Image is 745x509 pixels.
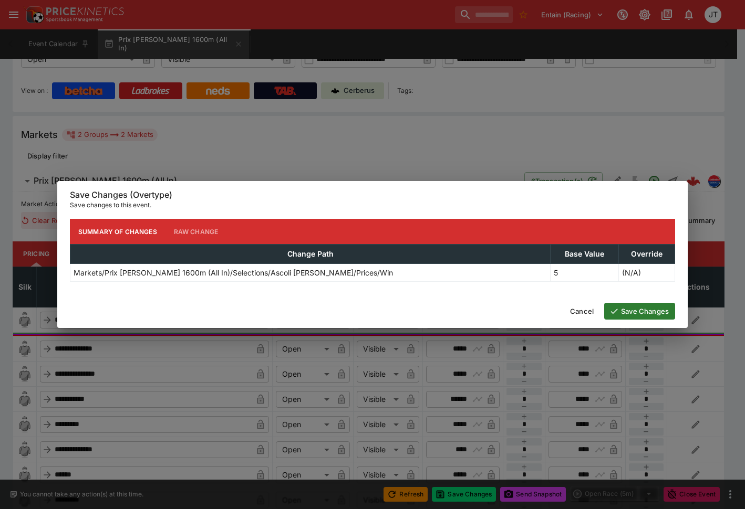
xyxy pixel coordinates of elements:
th: Change Path [70,245,551,264]
th: Base Value [551,245,619,264]
button: Cancel [564,303,600,320]
button: Raw Change [165,219,227,244]
button: Save Changes [604,303,675,320]
td: 5 [551,264,619,282]
h6: Save Changes (Overtype) [70,189,675,200]
td: (N/A) [618,264,675,282]
button: Summary of Changes [70,219,165,244]
p: Markets/Prix [PERSON_NAME] 1600m (All In)/Selections/Ascoli [PERSON_NAME]/Prices/Win [74,267,393,278]
p: Save changes to this event. [70,200,675,210]
th: Override [618,245,675,264]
